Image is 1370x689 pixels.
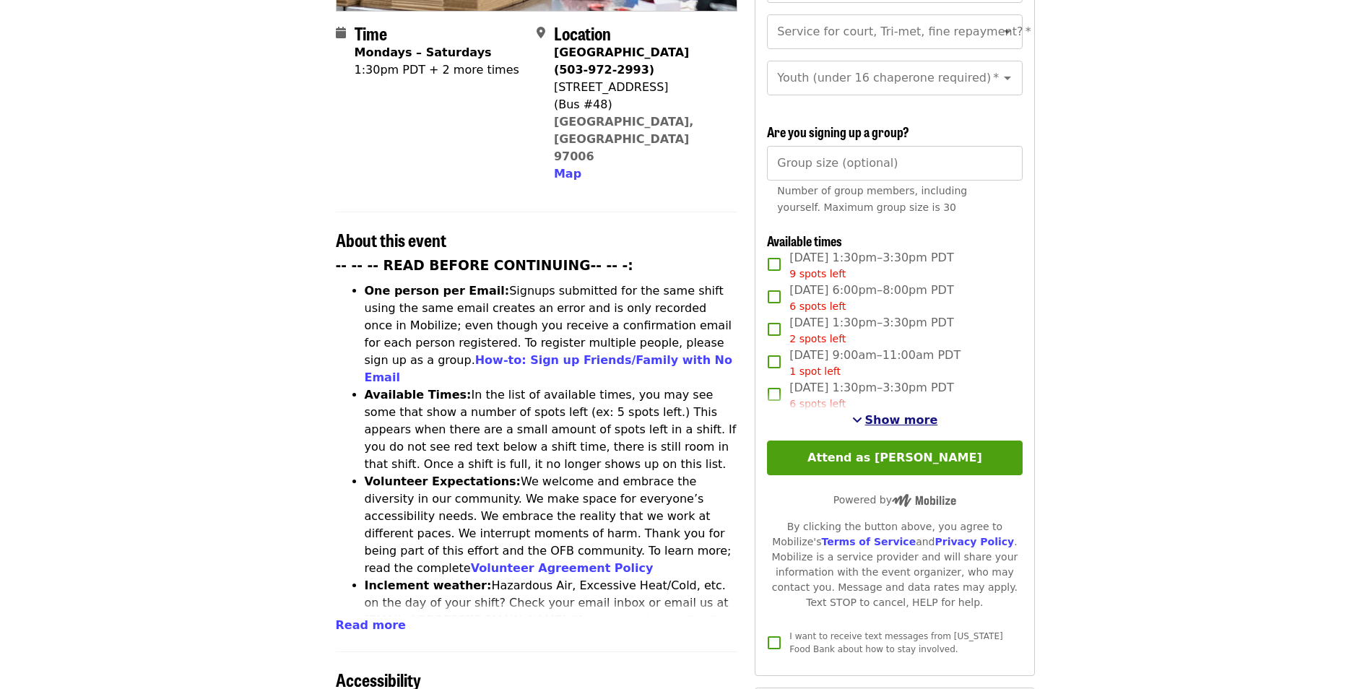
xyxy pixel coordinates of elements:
[852,412,938,429] button: See more timeslots
[355,45,492,59] strong: Mondays – Saturdays
[789,379,953,412] span: [DATE] 1:30pm–3:30pm PDT
[997,22,1018,42] button: Open
[821,536,916,547] a: Terms of Service
[833,494,956,506] span: Powered by
[554,45,689,77] strong: [GEOGRAPHIC_DATA] (503-972-2993)
[767,441,1022,475] button: Attend as [PERSON_NAME]
[471,561,654,575] a: Volunteer Agreement Policy
[355,61,519,79] div: 1:30pm PDT + 2 more times
[789,347,961,379] span: [DATE] 9:00am–11:00am PDT
[554,20,611,45] span: Location
[365,578,492,592] strong: Inclement weather:
[336,617,406,634] button: Read more
[365,353,733,384] a: How-to: Sign up Friends/Family with No Email
[789,300,846,312] span: 6 spots left
[365,282,738,386] li: Signups submitted for the same shift using the same email creates an error and is only recorded o...
[789,631,1002,654] span: I want to receive text messages from [US_STATE] Food Bank about how to stay involved.
[336,227,446,252] span: About this event
[789,249,953,282] span: [DATE] 1:30pm–3:30pm PDT
[365,284,510,298] strong: One person per Email:
[365,474,521,488] strong: Volunteer Expectations:
[789,398,846,409] span: 6 spots left
[365,473,738,577] li: We welcome and embrace the diversity in our community. We make space for everyone’s accessibility...
[336,258,633,273] strong: -- -- -- READ BEFORE CONTINUING-- -- -:
[789,314,953,347] span: [DATE] 1:30pm–3:30pm PDT
[554,79,726,96] div: [STREET_ADDRESS]
[767,519,1022,610] div: By clicking the button above, you agree to Mobilize's and . Mobilize is a service provider and wi...
[767,122,909,141] span: Are you signing up a group?
[365,388,472,402] strong: Available Times:
[789,282,953,314] span: [DATE] 6:00pm–8:00pm PDT
[767,146,1022,181] input: [object Object]
[767,231,842,250] span: Available times
[554,167,581,181] span: Map
[554,115,694,163] a: [GEOGRAPHIC_DATA], [GEOGRAPHIC_DATA] 97006
[997,68,1018,88] button: Open
[365,386,738,473] li: In the list of available times, you may see some that show a number of spots left (ex: 5 spots le...
[336,618,406,632] span: Read more
[537,26,545,40] i: map-marker-alt icon
[892,494,956,507] img: Powered by Mobilize
[789,268,846,279] span: 9 spots left
[935,536,1014,547] a: Privacy Policy
[865,413,938,427] span: Show more
[365,577,738,664] li: Hazardous Air, Excessive Heat/Cold, etc. on the day of your shift? Check your email inbox or emai...
[336,26,346,40] i: calendar icon
[789,333,846,344] span: 2 spots left
[777,185,967,213] span: Number of group members, including yourself. Maximum group size is 30
[554,165,581,183] button: Map
[789,365,841,377] span: 1 spot left
[355,20,387,45] span: Time
[554,96,726,113] div: (Bus #48)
